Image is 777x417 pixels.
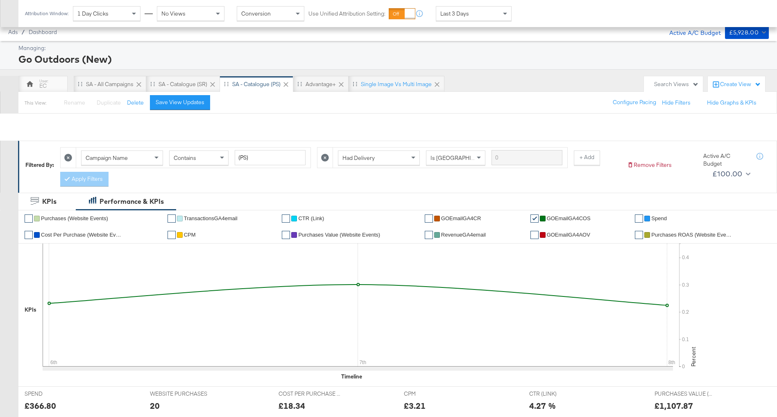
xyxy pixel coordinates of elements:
[42,197,57,206] div: KPIs
[25,390,86,398] span: SPEND
[430,154,493,162] span: Is [GEOGRAPHIC_DATA]
[425,231,433,239] a: ✔
[690,347,697,367] text: Percent
[241,10,271,17] span: Conversion
[547,232,590,238] span: GOEmailGA4AOV
[8,29,18,35] span: Ads
[441,215,481,221] span: GOEmailGA4CR
[654,80,699,88] div: Search Views
[224,82,229,86] div: Drag to reorder tab
[651,232,733,238] span: Purchases ROAS (Website Events)
[25,400,56,412] div: £366.80
[25,306,36,314] div: KPIs
[361,80,432,88] div: Single Image vs Multi Image
[25,11,69,16] div: Attribution Window:
[308,10,385,18] label: Use Unified Attribution Setting:
[18,44,767,52] div: Managing:
[441,232,486,238] span: RevenueGA4email
[627,161,672,169] button: Remove Filters
[574,150,600,165] button: + Add
[655,400,693,412] div: £1,107.87
[25,161,54,169] div: Filtered By:
[41,215,108,221] span: Purchases (Website Events)
[703,152,748,167] div: Active A/C Budget
[529,390,591,398] span: CTR (LINK)
[661,26,721,38] div: Active A/C Budget
[64,99,85,106] span: Rename
[635,231,643,239] a: ✔
[353,82,357,86] div: Drag to reorder tab
[662,99,691,107] button: Hide Filters
[547,215,591,221] span: GOEmailGA4COS
[298,232,380,238] span: Purchases Value (Website Events)
[25,100,46,106] div: This View:
[100,197,164,206] div: Performance & KPIs
[279,390,340,398] span: COST PER PURCHASE (WEBSITE EVENTS)
[279,400,305,412] div: £18.34
[168,214,176,223] a: ✔
[404,400,426,412] div: £3.21
[342,154,375,162] span: Had Delivery
[651,215,667,221] span: Spend
[282,214,290,223] a: ✔
[86,80,134,88] div: SA - All Campaigns
[174,154,196,162] span: Contains
[607,95,662,110] button: Configure Pacing
[18,29,29,35] span: /
[78,82,82,86] div: Drag to reorder tab
[156,98,204,106] div: Save View Updates
[18,52,767,66] div: Go Outdoors (New)
[184,232,196,238] span: CPM
[168,231,176,239] a: ✔
[425,214,433,223] a: ✔
[184,215,238,221] span: TransactionsGA4email
[297,82,302,86] div: Drag to reorder tab
[298,215,324,221] span: CTR (Link)
[77,10,109,17] span: 1 Day Clicks
[529,400,556,412] div: 4.27 %
[232,80,281,88] div: SA - Catalogue (PS)
[306,80,336,88] div: Advantage+
[150,390,211,398] span: WEBSITE PURCHASES
[161,10,186,17] span: No Views
[707,99,757,107] button: Hide Graphs & KPIs
[635,214,643,223] a: ✔
[25,214,33,223] a: ✔
[530,231,539,239] a: ✔
[25,231,33,239] a: ✔
[282,231,290,239] a: ✔
[150,95,210,110] button: Save View Updates
[29,29,57,35] a: Dashboard
[440,10,469,17] span: Last 3 Days
[39,82,47,90] div: EC
[41,232,123,238] span: Cost Per Purchase (Website Events)
[709,167,752,180] button: £100.00
[159,80,207,88] div: SA - Catalogue (SR)
[404,390,465,398] span: CPM
[729,27,759,38] div: £5,928.00
[720,80,761,89] div: Create View
[150,82,155,86] div: Drag to reorder tab
[97,99,121,106] span: Duplicate
[150,400,160,412] div: 20
[127,99,144,107] button: Delete
[530,214,539,223] a: ✔
[235,150,306,165] input: Enter a search term
[341,373,362,381] div: Timeline
[655,390,716,398] span: PURCHASES VALUE (WEBSITE EVENTS)
[86,154,128,162] span: Campaign Name
[712,168,743,180] div: £100.00
[492,150,562,165] input: Enter a search term
[725,26,769,39] button: £5,928.00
